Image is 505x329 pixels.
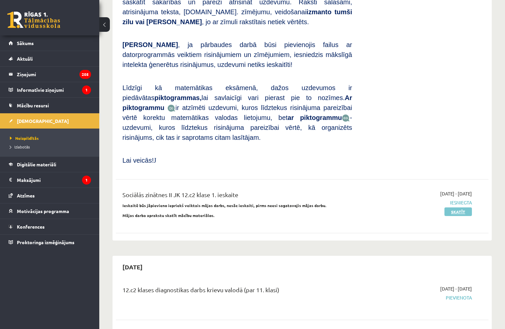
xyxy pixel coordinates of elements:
i: 1 [82,176,91,185]
span: Iesniegta [362,199,472,206]
a: Konferences [9,219,91,234]
a: Informatīvie ziņojumi1 [9,82,91,97]
a: Motivācijas programma [9,203,91,219]
b: Ar piktogrammu [122,94,352,111]
span: Aktuāli [17,56,33,62]
a: Aktuāli [9,51,91,66]
h2: [DATE] [116,259,149,275]
img: JfuEzvunn4EvwAAAAASUVORK5CYII= [167,104,175,112]
b: tumši zilu vai [PERSON_NAME] [122,8,352,26]
span: Proktoringa izmēģinājums [17,239,74,245]
a: Ziņojumi205 [9,67,91,82]
span: [DATE] - [DATE] [440,190,472,197]
div: 12.c2 klases diagnostikas darbs krievu valodā (par 11. klasi) [122,285,352,298]
a: Mācību resursi [9,98,91,113]
span: Mācību resursi [17,102,49,108]
strong: Mājas darba aprakstu skatīt mācību materiālos. [122,213,215,218]
a: Maksājumi1 [9,172,91,188]
span: Konferences [17,224,45,230]
legend: Informatīvie ziņojumi [17,82,91,97]
a: Atzīmes [9,188,91,203]
b: piktogrammas, [155,94,202,101]
span: Pievienota [362,294,472,301]
a: Rīgas 1. Tālmācības vidusskola [7,12,60,28]
span: Sākums [17,40,34,46]
b: ar piktogrammu [288,114,342,121]
a: Skatīt [444,207,472,216]
a: Proktoringa izmēģinājums [9,235,91,250]
a: [DEMOGRAPHIC_DATA] [9,113,91,129]
span: Lai veicās! [122,157,154,164]
span: Līdzīgi kā matemātikas eksāmenā, dažos uzdevumos ir piedāvātas lai savlaicīgi vari pierast pie to... [122,84,352,111]
span: Atzīmes [17,192,35,198]
strong: Ieskaitē būs jāpievieno iepriekš veiktais mājas darbs, nesāc ieskaiti, pirms neesi sagatavojis mā... [122,203,327,208]
legend: Ziņojumi [17,67,91,82]
a: Izlabotās [10,144,93,150]
span: [PERSON_NAME] [122,41,178,48]
div: Sociālās zinātnes II JK 12.c2 klase 1. ieskaite [122,190,352,202]
span: J [154,157,157,164]
span: [DATE] - [DATE] [440,285,472,292]
span: , ja pārbaudes darbā būsi pievienojis failus ar datorprogrammās veiktiem risinājumiem un zīmējumi... [122,41,352,68]
i: 1 [82,85,91,94]
span: Digitālie materiāli [17,161,56,167]
a: Digitālie materiāli [9,157,91,172]
i: 205 [79,70,91,79]
span: - uzdevumi, kuros līdztekus risinājuma pareizībai vērtē, kā organizēts risinājums, cik tas ir sap... [122,114,352,141]
span: ir atzīmēti uzdevumi, kuros līdztekus risinājuma pareizībai vērtē korektu matemātikas valodas lie... [122,104,352,121]
a: Sākums [9,35,91,51]
legend: Maksājumi [17,172,91,188]
a: Neizpildītās [10,135,93,141]
span: Izlabotās [10,144,30,149]
span: Neizpildītās [10,136,39,141]
img: wKvN42sLe3LLwAAAABJRU5ErkJggg== [342,114,350,122]
span: Motivācijas programma [17,208,69,214]
b: izmanto [306,8,332,16]
span: [DEMOGRAPHIC_DATA] [17,118,69,124]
